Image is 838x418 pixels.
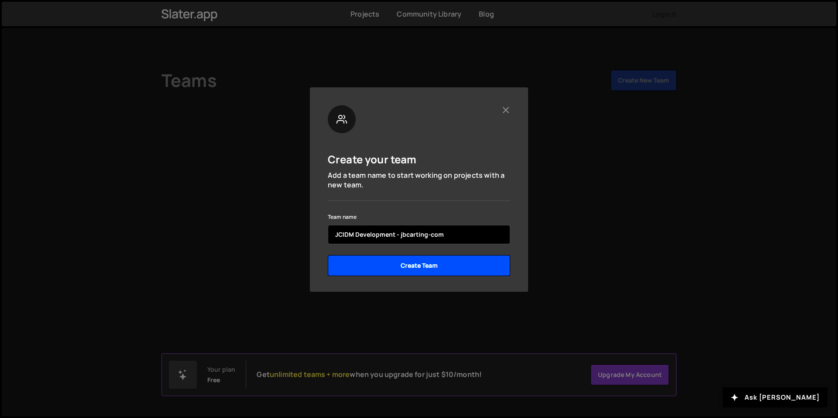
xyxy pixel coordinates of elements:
[501,105,510,114] button: Close
[328,225,510,244] input: name
[328,213,357,221] label: Team name
[328,170,510,190] p: Add a team name to start working on projects with a new team.
[723,387,828,408] button: Ask [PERSON_NAME]
[328,152,417,166] h5: Create your team
[328,255,510,276] input: Create Team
